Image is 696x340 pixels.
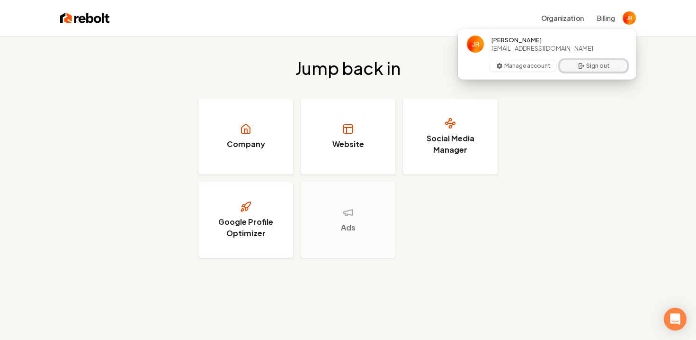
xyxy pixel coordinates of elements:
img: Julie Reynolds [623,11,636,25]
button: Manage account [490,60,556,72]
h3: Google Profile Optimizer [210,216,281,239]
img: Julie Reynolds [467,36,484,53]
h3: Company [227,138,265,150]
h2: Jump back in [295,59,401,78]
button: Organization [535,9,589,27]
h3: Ads [341,222,356,233]
button: Sign out [560,60,627,72]
h3: Website [332,138,364,150]
img: Rebolt Logo [60,11,110,25]
span: [PERSON_NAME] [491,36,542,44]
span: [EMAIL_ADDRESS][DOMAIN_NAME] [491,44,593,53]
button: Billing [597,13,615,23]
h3: Social Media Manager [415,133,486,156]
div: User button popover [458,28,636,80]
button: Close user button [623,11,636,25]
div: Open Intercom Messenger [664,308,687,331]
